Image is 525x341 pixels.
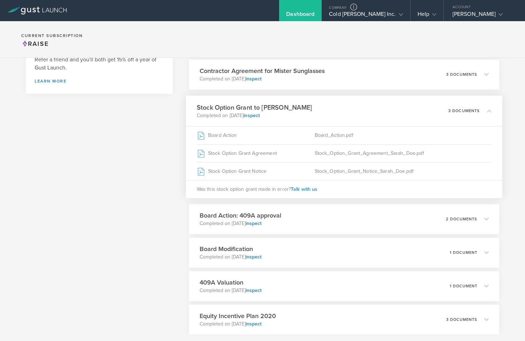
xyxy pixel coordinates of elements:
a: inspect [246,287,261,293]
div: Stock Option Grant Notice [197,162,315,180]
a: inspect [246,254,261,260]
h3: 409A Valuation [200,278,261,287]
h2: Current Subscription [21,34,83,38]
div: Was this stock option grant made in error? [186,180,502,198]
p: Completed on [DATE] [200,287,261,294]
div: Board_Action.pdf [315,126,492,144]
div: Stock Option Grant Agreement [197,144,315,162]
a: inspect [246,76,261,82]
h3: Contractor Agreement for Mister Sunglasses [200,66,325,75]
p: 1 document [450,284,477,288]
p: 3 documents [448,109,480,112]
p: Completed on [DATE] [200,75,325,83]
h3: Stock Option Grant to [PERSON_NAME] [197,103,312,112]
div: Cold [PERSON_NAME] Inc. [329,11,403,21]
p: 3 documents [446,73,477,77]
div: Dashboard [286,11,314,21]
span: Raise [21,40,49,48]
a: inspect [246,220,261,226]
p: Completed on [DATE] [200,321,276,328]
div: Help [418,11,436,21]
p: 1 document [450,251,477,255]
iframe: Chat Widget [490,307,525,341]
h3: Equity Incentive Plan 2020 [200,311,276,321]
h3: Refer a friend and you'll both get 15% off a year of Gust Launch. [35,56,164,72]
a: inspect [246,321,261,327]
div: Board Action [197,126,315,144]
p: 2 documents [446,217,477,221]
span: Talk with us [291,186,317,192]
h3: Board Modification [200,244,261,254]
p: Completed on [DATE] [200,254,261,261]
h3: Board Action: 409A approval [200,211,281,220]
a: inspect [243,112,260,118]
div: [PERSON_NAME] [453,11,513,21]
p: Completed on [DATE] [197,112,312,119]
a: Learn more [35,79,164,83]
div: Stock_Option_Grant_Agreement_Sarah_Doe.pdf [315,144,492,162]
p: 3 documents [446,318,477,322]
div: Stock_Option_Grant_Notice_Sarah_Doe.pdf [315,162,492,180]
p: Completed on [DATE] [200,220,281,227]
